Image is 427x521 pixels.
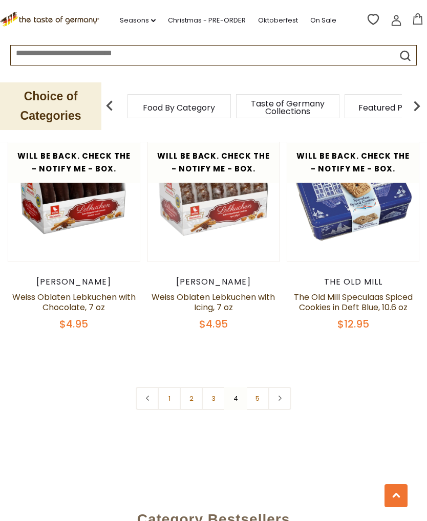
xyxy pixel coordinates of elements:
[180,387,203,410] a: 2
[202,387,225,410] a: 3
[310,15,336,26] a: On Sale
[17,150,131,174] span: Will be back. Check the - Notify Me - Box.
[8,130,140,262] img: Weiss Oblaten Lebkuchen with Chocolate, 7 oz
[287,130,419,262] img: The Old Mill Speculaas Spiced Cookies in Deft Blue, 10.6 oz
[287,277,419,287] div: The Old Mill
[407,96,427,116] img: next arrow
[337,317,369,331] span: $12.95
[246,387,269,410] a: 5
[59,317,88,331] span: $4.95
[147,277,280,287] div: [PERSON_NAME]
[12,291,136,313] a: Weiss Oblaten Lebkuchen with Chocolate, 7 oz
[158,387,181,410] a: 1
[143,104,215,112] a: Food By Category
[8,277,140,287] div: [PERSON_NAME]
[294,291,413,313] a: The Old Mill Speculaas Spiced Cookies in Deft Blue, 10.6 oz
[99,96,120,116] img: previous arrow
[199,317,228,331] span: $4.95
[148,130,280,262] img: Weiss Oblaten Lebkuchen with Icing, 7 oz
[152,291,275,313] a: Weiss Oblaten Lebkuchen with Icing, 7 oz
[247,100,329,115] a: Taste of Germany Collections
[120,15,156,26] a: Seasons
[296,150,410,174] span: Will be back. Check the - Notify Me - Box.
[157,150,270,174] span: Will be back. Check the - Notify Me - Box.
[168,15,246,26] a: Christmas - PRE-ORDER
[258,15,298,26] a: Oktoberfest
